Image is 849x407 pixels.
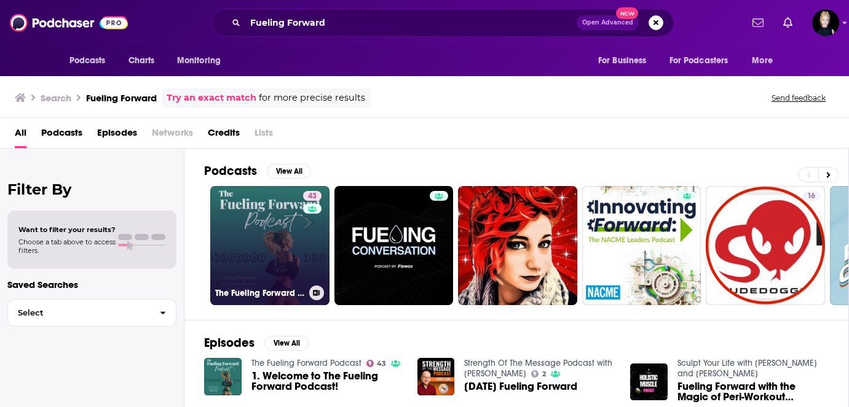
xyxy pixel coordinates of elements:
[152,123,193,148] span: Networks
[768,93,829,103] button: Send feedback
[204,358,242,395] img: 1. Welcome to The Fueling Forward Podcast!
[778,12,797,33] a: Show notifications dropdown
[630,363,668,401] img: Fueling Forward with the Magic of Peri-Workout Nutrition
[590,49,662,72] button: open menu
[582,20,633,26] span: Open Advanced
[204,163,311,179] a: PodcastsView All
[259,91,365,105] span: for more precise results
[417,358,455,395] img: Friday Fueling Forward
[69,52,106,69] span: Podcasts
[661,49,746,72] button: open menu
[743,49,788,72] button: open menu
[168,49,237,72] button: open menu
[669,52,729,69] span: For Podcasters
[251,358,361,368] a: The Fueling Forward Podcast
[264,336,309,351] button: View All
[10,11,128,34] img: Podchaser - Follow, Share and Rate Podcasts
[807,190,815,203] span: 16
[577,15,639,30] button: Open AdvancedNew
[303,191,322,201] a: 43
[812,9,839,36] span: Logged in as Passell
[61,49,122,72] button: open menu
[748,12,768,33] a: Show notifications dropdown
[366,360,387,367] a: 43
[7,299,176,327] button: Select
[752,52,773,69] span: More
[616,7,638,19] span: New
[128,52,155,69] span: Charts
[7,279,176,290] p: Saved Searches
[802,191,820,201] a: 16
[208,123,240,148] a: Credits
[542,371,546,377] span: 2
[598,52,647,69] span: For Business
[245,13,577,33] input: Search podcasts, credits, & more...
[308,190,317,203] span: 43
[210,186,330,305] a: 43The Fueling Forward Podcast
[167,91,256,105] a: Try an exact match
[7,180,176,198] h2: Filter By
[204,163,257,179] h2: Podcasts
[255,123,273,148] span: Lists
[204,335,309,351] a: EpisodesView All
[464,381,577,392] a: Friday Fueling Forward
[706,186,825,305] a: 16
[177,52,221,69] span: Monitoring
[812,9,839,36] button: Show profile menu
[18,238,116,255] span: Choose a tab above to access filters.
[120,49,162,72] a: Charts
[211,9,674,37] div: Search podcasts, credits, & more...
[41,92,71,104] h3: Search
[812,9,839,36] img: User Profile
[531,370,546,378] a: 2
[677,358,817,379] a: Sculpt Your Life with Rob and Robin
[215,288,304,298] h3: The Fueling Forward Podcast
[267,164,311,179] button: View All
[204,335,255,351] h2: Episodes
[464,381,577,392] span: [DATE] Fueling Forward
[377,361,386,366] span: 43
[464,358,612,379] a: Strength Of The Message Podcast with Jerry Curl
[15,123,26,148] a: All
[41,123,82,148] a: Podcasts
[8,309,150,317] span: Select
[251,371,403,392] a: 1. Welcome to The Fueling Forward Podcast!
[97,123,137,148] a: Episodes
[677,381,829,402] a: Fueling Forward with the Magic of Peri-Workout Nutrition
[18,225,116,234] span: Want to filter your results?
[86,92,157,104] h3: Fueling Forward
